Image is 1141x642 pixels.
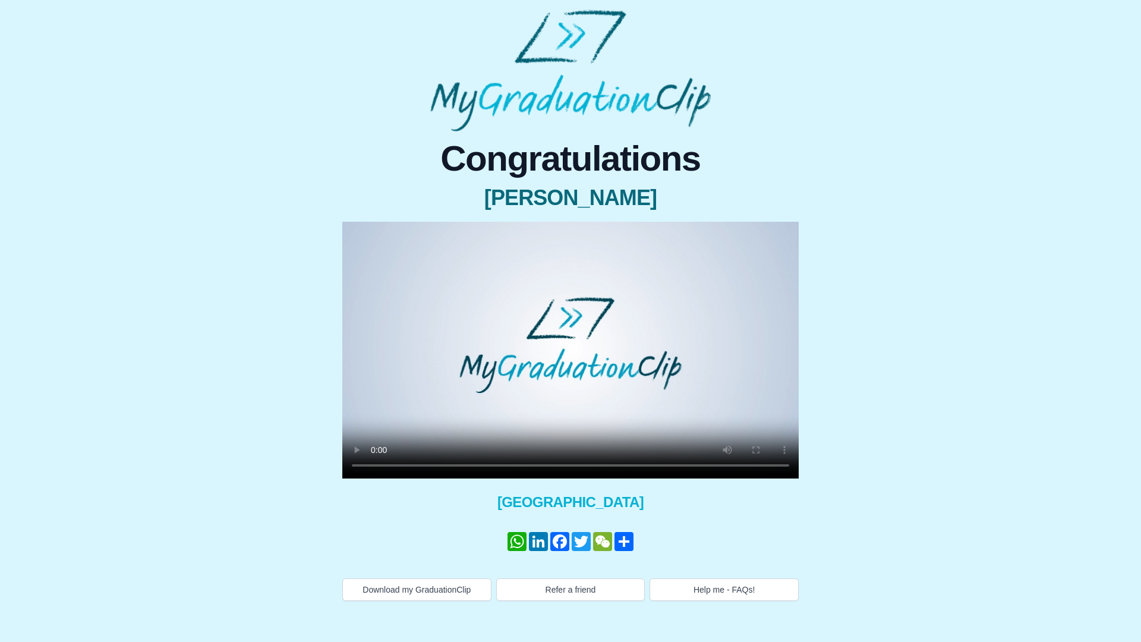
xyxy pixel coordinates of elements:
span: Congratulations [342,141,799,177]
a: Share [613,532,635,551]
span: [GEOGRAPHIC_DATA] [342,493,799,512]
button: Help me - FAQs! [650,578,799,601]
button: Download my GraduationClip [342,578,491,601]
a: LinkedIn [528,532,549,551]
a: Facebook [549,532,570,551]
a: Twitter [570,532,592,551]
a: WeChat [592,532,613,551]
span: [PERSON_NAME] [342,186,799,210]
button: Refer a friend [496,578,645,601]
img: MyGraduationClip [430,10,711,131]
a: WhatsApp [506,532,528,551]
